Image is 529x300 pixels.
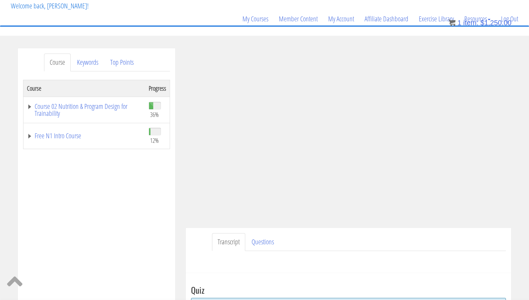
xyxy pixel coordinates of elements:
a: Course [44,54,71,71]
a: Exercise Library [414,2,459,36]
span: item: [463,19,478,27]
a: Free N1 Intro Course [27,132,142,139]
span: 36% [150,111,159,118]
th: Progress [145,80,170,97]
a: Keywords [71,54,104,71]
span: 12% [150,137,159,144]
a: Affiliate Dashboard [359,2,414,36]
th: Course [23,80,146,97]
span: 1 [457,19,461,27]
a: My Account [323,2,359,36]
img: icon11.png [449,19,456,26]
a: Resources [459,2,496,36]
span: $ [480,19,484,27]
a: Top Points [105,54,139,71]
a: 1 item: $1,250.00 [449,19,512,27]
a: My Courses [237,2,274,36]
h3: Quiz [191,285,506,294]
a: Log Out [496,2,523,36]
a: Member Content [274,2,323,36]
a: Questions [246,233,280,251]
a: Course 02 Nutrition & Program Design for Trainability [27,103,142,117]
bdi: 1,250.00 [480,19,512,27]
a: Transcript [212,233,245,251]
